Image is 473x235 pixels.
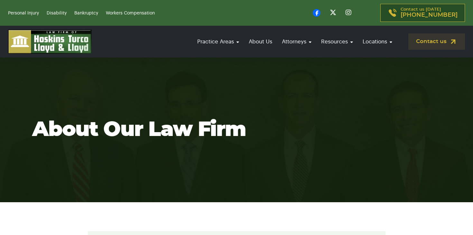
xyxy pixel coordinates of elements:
[401,12,458,18] span: [PHONE_NUMBER]
[279,32,315,51] a: Attorneys
[246,32,275,51] a: About Us
[8,30,92,54] img: logo
[408,33,465,50] a: Contact us
[8,11,39,15] a: Personal Injury
[359,32,395,51] a: Locations
[106,11,155,15] a: Workers Compensation
[380,4,465,22] a: Contact us [DATE][PHONE_NUMBER]
[194,32,242,51] a: Practice Areas
[401,7,458,18] p: Contact us [DATE]
[74,11,98,15] a: Bankruptcy
[318,32,356,51] a: Resources
[47,11,67,15] a: Disability
[32,119,441,141] h1: About our law firm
